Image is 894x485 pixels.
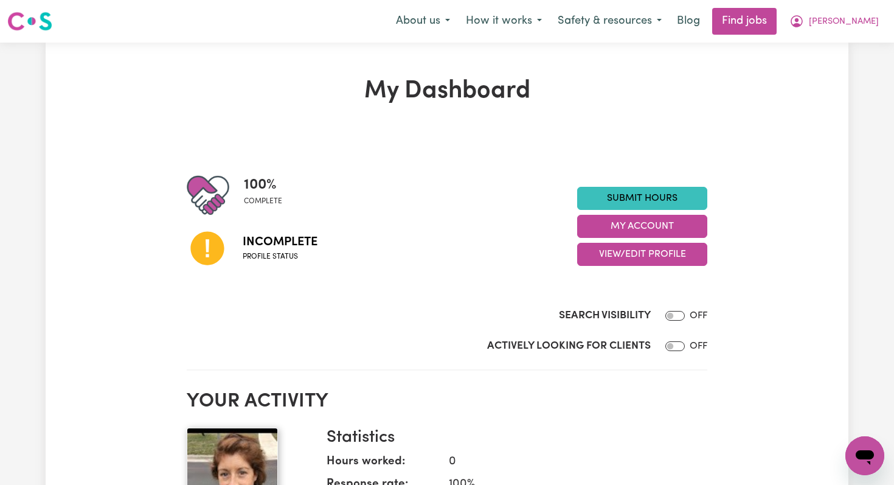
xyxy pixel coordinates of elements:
a: Submit Hours [577,187,707,210]
span: OFF [690,311,707,321]
a: Blog [670,8,707,35]
button: Safety & resources [550,9,670,34]
dd: 0 [439,453,698,471]
a: Find jobs [712,8,777,35]
button: My Account [781,9,887,34]
a: Careseekers logo [7,7,52,35]
div: Profile completeness: 100% [244,174,292,217]
label: Actively Looking for Clients [487,338,651,354]
span: complete [244,196,282,207]
h3: Statistics [327,428,698,448]
button: My Account [577,215,707,238]
img: Careseekers logo [7,10,52,32]
h1: My Dashboard [187,77,707,106]
span: Incomplete [243,233,317,251]
button: How it works [458,9,550,34]
h2: Your activity [187,390,707,413]
button: View/Edit Profile [577,243,707,266]
dt: Hours worked: [327,453,439,476]
label: Search Visibility [559,308,651,324]
span: Profile status [243,251,317,262]
button: About us [388,9,458,34]
span: 100 % [244,174,282,196]
span: OFF [690,341,707,351]
span: [PERSON_NAME] [809,15,879,29]
iframe: Button to launch messaging window [845,436,884,475]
